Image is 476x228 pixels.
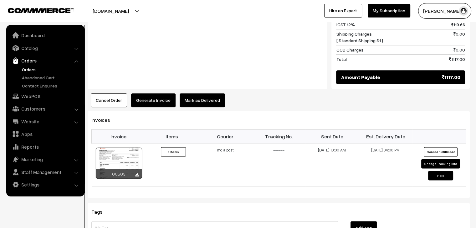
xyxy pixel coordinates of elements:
td: India post [198,143,252,187]
button: Change Tracking Info [421,159,460,168]
span: COD Charges [336,47,363,53]
a: Marketing [8,154,82,165]
a: Contact Enquires [20,82,82,89]
div: Keywords by Traffic [69,37,105,41]
a: Settings [8,179,82,190]
img: tab_domain_overview_orange.svg [17,36,22,41]
th: Est. Delivery Date [359,129,412,143]
a: My Subscription [368,4,410,17]
a: Website [8,116,82,127]
div: 00503 [96,169,142,179]
div: v 4.0.25 [18,10,31,15]
span: 119.66 [451,21,465,28]
td: [DATE] 10:00 AM [305,143,359,187]
span: Total [336,56,346,62]
span: 1117.00 [449,56,465,62]
button: [PERSON_NAME]… [418,3,471,19]
div: Domain Overview [24,37,56,41]
a: Staff Management [8,166,82,178]
span: 0.00 [453,47,465,53]
a: Hire an Expert [324,4,362,17]
a: Customers [8,103,82,114]
a: Reports [8,141,82,152]
button: [DOMAIN_NAME] [71,3,151,19]
button: Generate Invoice [131,93,176,107]
button: Cancel Order [91,93,127,107]
a: Dashboard [8,30,82,41]
img: tab_keywords_by_traffic_grey.svg [62,36,67,41]
span: 1117.00 [442,73,460,81]
img: logo_orange.svg [10,10,15,15]
a: WebPOS [8,91,82,102]
th: Items [145,129,198,143]
span: Amount Payable [341,73,380,81]
button: Mark as Delivered [180,93,225,107]
td: [DATE] 04:00 PM [359,143,412,187]
span: IGST 12% [336,21,355,28]
span: Invoices [91,117,118,123]
span: 0.00 [453,31,465,44]
span: Tags [91,209,110,215]
a: Apps [8,128,82,140]
img: COMMMERCE [8,8,74,13]
a: Orders [20,66,82,73]
th: Invoice [92,129,145,143]
th: Sent Date [305,129,359,143]
a: Catalog [8,42,82,54]
img: user [459,6,468,16]
a: Abandoned Cart [20,74,82,81]
img: website_grey.svg [10,16,15,21]
th: Tracking No. [252,129,305,143]
button: Paid [428,171,453,180]
div: Domain: [DOMAIN_NAME] [16,16,69,21]
button: Cancel Fulfillment [424,147,458,156]
td: ------ [252,143,305,187]
a: Orders [8,55,82,66]
a: COMMMERCE [8,6,63,14]
button: 9 Items [161,147,186,156]
th: Courier [198,129,252,143]
span: Shipping Charges [ Standard Shipping S1 ] [336,31,383,44]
